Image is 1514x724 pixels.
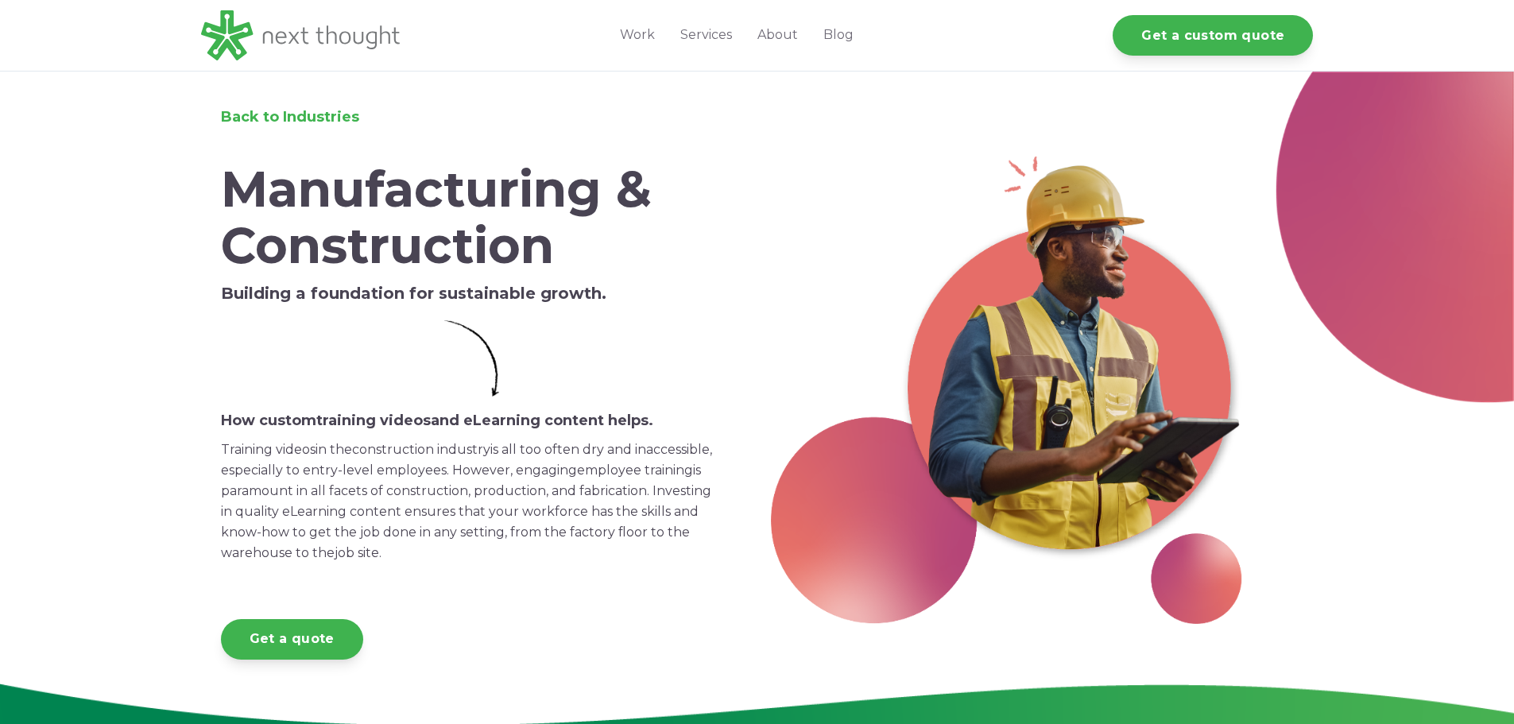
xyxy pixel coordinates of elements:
[335,545,379,560] span: job site
[221,161,723,275] h1: Manufacturing & Construction
[444,320,500,397] img: Simple Arrow
[577,463,693,478] span: employee training
[201,10,400,60] img: LG - NextThought Logo
[221,442,316,457] span: Training videos
[316,412,431,429] span: training videos
[1113,15,1313,56] a: Get a custom quote
[221,619,363,660] a: Get a quote
[221,412,723,430] h6: How custom and eLearning content helps.
[221,108,359,126] a: Back to Industries
[221,439,723,563] p: in the is all too often dry and inaccessible, especially to entry-level employees. However, engag...
[221,284,723,303] h5: Building a foundation for sustainable growth.
[352,442,490,457] span: construction industry
[771,120,1245,624] img: Manufacturing-Header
